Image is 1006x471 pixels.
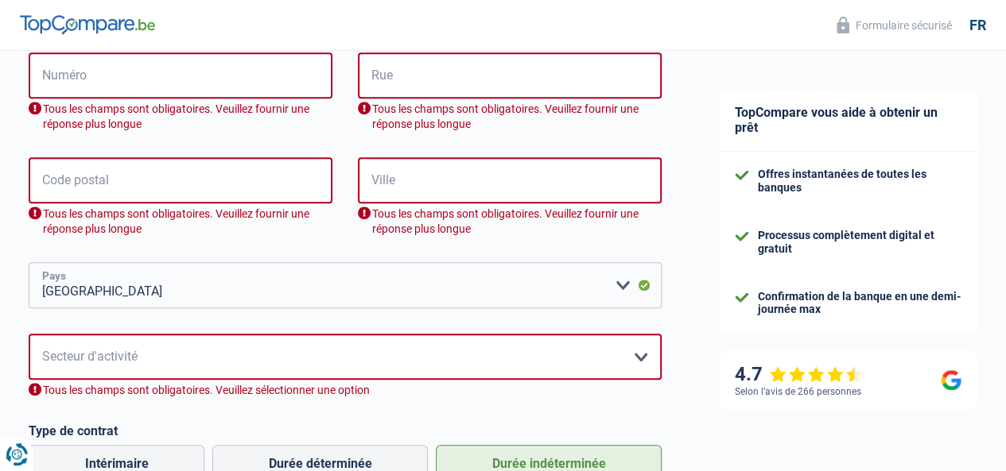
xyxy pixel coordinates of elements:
[758,168,961,195] div: Offres instantanées de toutes les banques
[29,383,662,398] div: Tous les champs sont obligatoires. Veuillez sélectionner une option
[719,89,977,152] div: TopCompare vous aide à obtenir un prêt
[758,229,961,256] div: Processus complètement digital et gratuit
[827,12,961,38] button: Formulaire sécurisé
[735,363,863,386] div: 4.7
[969,17,986,34] div: fr
[358,102,662,132] div: Tous les champs sont obligatoires. Veuillez fournir une réponse plus longue
[20,15,155,34] img: TopCompare Logo
[758,290,961,317] div: Confirmation de la banque en une demi-journée max
[735,386,861,397] div: Selon l’avis de 266 personnes
[358,207,662,237] div: Tous les champs sont obligatoires. Veuillez fournir une réponse plus longue
[29,423,662,438] label: Type de contrat
[29,102,332,132] div: Tous les champs sont obligatoires. Veuillez fournir une réponse plus longue
[29,207,332,237] div: Tous les champs sont obligatoires. Veuillez fournir une réponse plus longue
